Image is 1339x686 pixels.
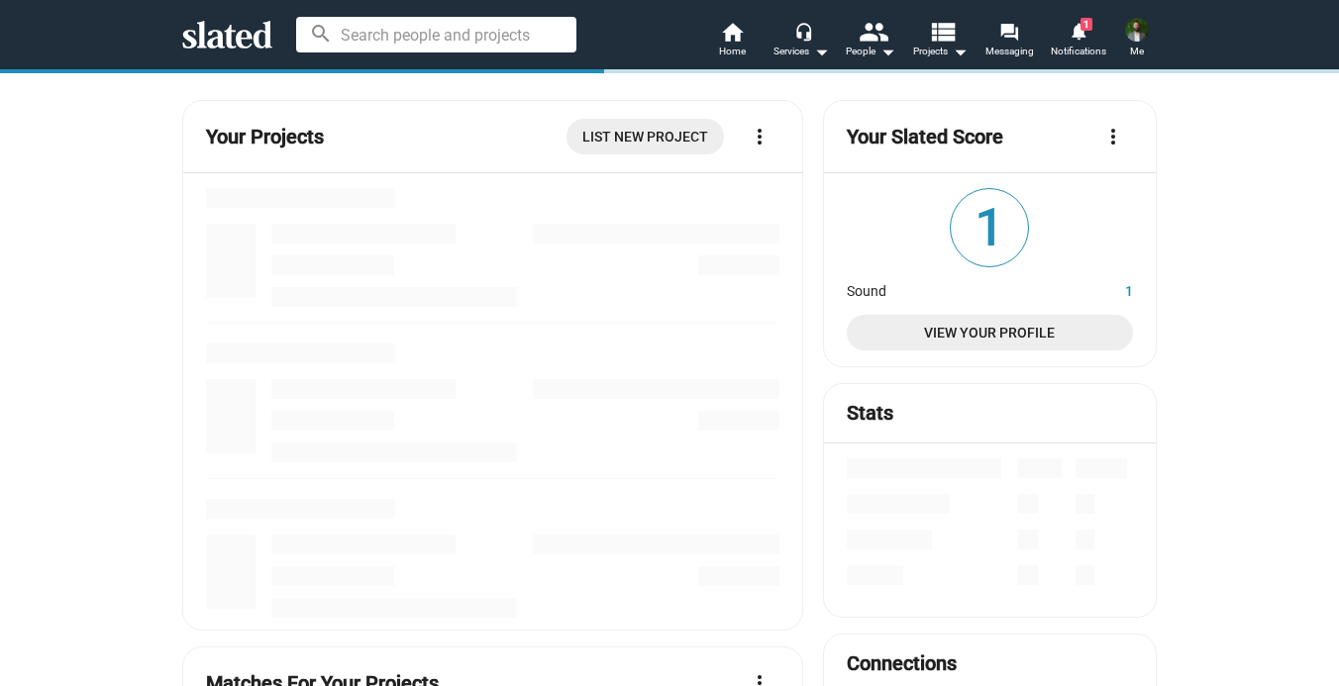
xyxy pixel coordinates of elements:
span: Me [1130,40,1144,63]
span: 1 [1081,18,1092,31]
mat-card-title: Your Projects [206,124,324,150]
span: Notifications [1051,40,1106,63]
span: Projects [913,40,968,63]
a: List New Project [566,119,724,154]
mat-icon: more_vert [1101,125,1125,148]
button: Projects [905,20,975,63]
div: People [846,40,895,63]
a: 1Notifications [1044,20,1113,63]
mat-icon: notifications [1069,21,1087,40]
button: People [836,20,905,63]
button: Felix Nunez JRMe [1113,14,1161,65]
span: View Your Profile [863,315,1117,350]
mat-icon: arrow_drop_down [809,40,833,63]
span: Home [719,40,746,63]
img: Felix Nunez JR [1125,18,1149,42]
a: Home [697,20,767,63]
span: 1 [951,189,1028,266]
a: Messaging [975,20,1044,63]
mat-icon: home [720,20,744,44]
mat-icon: arrow_drop_down [875,40,899,63]
span: List New Project [582,119,708,154]
dd: 1 [1059,278,1133,299]
button: Services [767,20,836,63]
mat-icon: arrow_drop_down [948,40,972,63]
span: Messaging [985,40,1034,63]
mat-icon: headset_mic [794,22,812,40]
mat-icon: people [859,17,887,46]
mat-icon: forum [999,22,1018,41]
mat-icon: view_list [928,17,957,46]
mat-card-title: Your Slated Score [847,124,1003,150]
a: View Your Profile [847,315,1133,350]
mat-card-title: Stats [847,400,893,427]
mat-icon: more_vert [748,125,772,148]
dt: Sound [847,278,1059,299]
mat-card-title: Connections [847,650,957,677]
input: Search people and projects [296,17,576,52]
div: Services [773,40,829,63]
